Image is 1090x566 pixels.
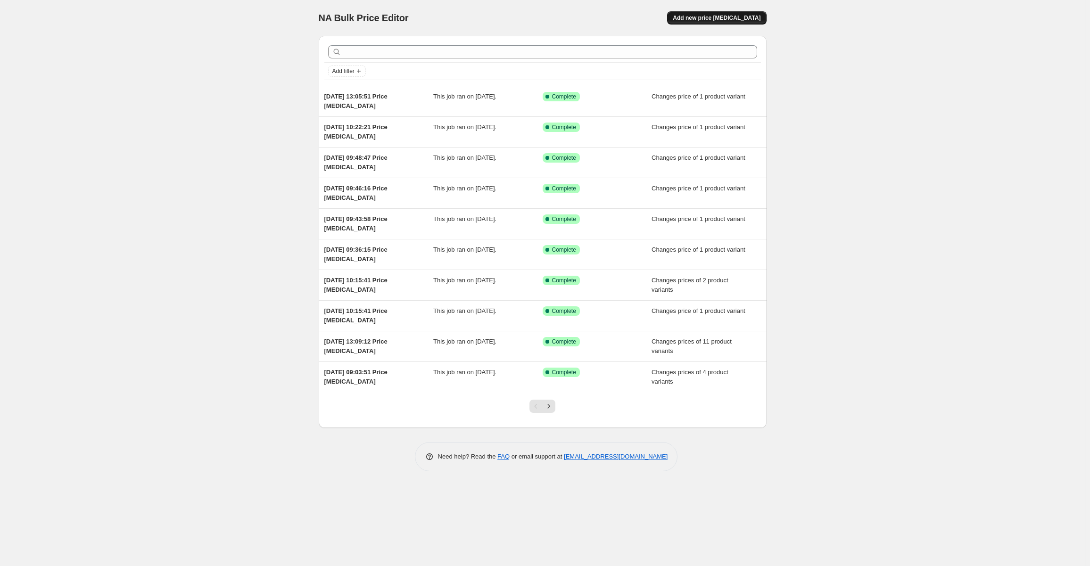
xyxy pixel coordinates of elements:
span: Changes price of 1 product variant [652,93,745,100]
span: NA Bulk Price Editor [319,13,409,23]
span: Add new price [MEDICAL_DATA] [673,14,760,22]
span: Changes price of 1 product variant [652,215,745,222]
span: Add filter [332,67,355,75]
span: Complete [552,369,576,376]
span: Changes prices of 11 product variants [652,338,732,354]
span: This job ran on [DATE]. [433,123,496,131]
span: Complete [552,338,576,345]
span: [DATE] 09:43:58 Price [MEDICAL_DATA] [324,215,388,232]
button: Next [542,400,555,413]
span: Complete [552,277,576,284]
span: [DATE] 09:36:15 Price [MEDICAL_DATA] [324,246,388,262]
span: [DATE] 13:05:51 Price [MEDICAL_DATA] [324,93,388,109]
span: Complete [552,93,576,100]
span: Complete [552,215,576,223]
span: This job ran on [DATE]. [433,93,496,100]
span: This job ran on [DATE]. [433,154,496,161]
span: This job ran on [DATE]. [433,369,496,376]
span: or email support at [510,453,564,460]
span: Complete [552,154,576,162]
span: [DATE] 10:15:41 Price [MEDICAL_DATA] [324,307,388,324]
span: This job ran on [DATE]. [433,215,496,222]
span: Changes prices of 2 product variants [652,277,728,293]
span: [DATE] 09:03:51 Price [MEDICAL_DATA] [324,369,388,385]
span: [DATE] 10:15:41 Price [MEDICAL_DATA] [324,277,388,293]
button: Add new price [MEDICAL_DATA] [667,11,766,25]
span: This job ran on [DATE]. [433,246,496,253]
span: Changes price of 1 product variant [652,123,745,131]
span: This job ran on [DATE]. [433,185,496,192]
span: [DATE] 09:48:47 Price [MEDICAL_DATA] [324,154,388,171]
span: This job ran on [DATE]. [433,338,496,345]
span: Changes price of 1 product variant [652,246,745,253]
span: Changes price of 1 product variant [652,307,745,314]
span: Complete [552,246,576,254]
span: [DATE] 09:46:16 Price [MEDICAL_DATA] [324,185,388,201]
span: Complete [552,307,576,315]
span: Changes prices of 4 product variants [652,369,728,385]
span: This job ran on [DATE]. [433,307,496,314]
span: Need help? Read the [438,453,498,460]
span: Complete [552,123,576,131]
nav: Pagination [529,400,555,413]
a: [EMAIL_ADDRESS][DOMAIN_NAME] [564,453,668,460]
span: [DATE] 13:09:12 Price [MEDICAL_DATA] [324,338,388,354]
span: [DATE] 10:22:21 Price [MEDICAL_DATA] [324,123,388,140]
button: Add filter [328,66,366,77]
span: Complete [552,185,576,192]
a: FAQ [497,453,510,460]
span: Changes price of 1 product variant [652,154,745,161]
span: Changes price of 1 product variant [652,185,745,192]
span: This job ran on [DATE]. [433,277,496,284]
